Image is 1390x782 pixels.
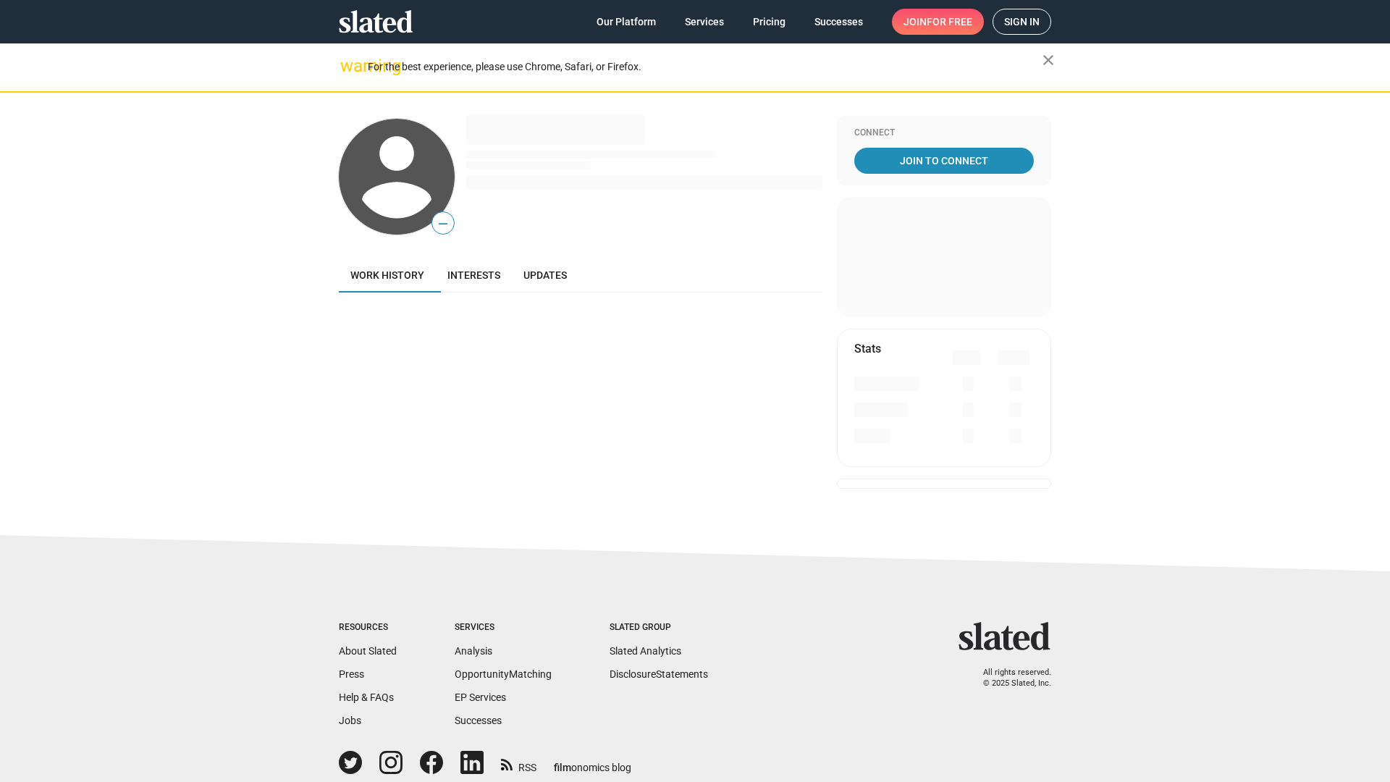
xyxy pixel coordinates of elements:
div: Slated Group [610,622,708,634]
span: Interests [447,269,500,281]
a: Our Platform [585,9,667,35]
span: Updates [523,269,567,281]
span: — [432,214,454,233]
div: Services [455,622,552,634]
mat-icon: close [1040,51,1057,69]
a: RSS [501,752,536,775]
a: About Slated [339,645,397,657]
span: for free [927,9,972,35]
span: Join [903,9,972,35]
p: All rights reserved. © 2025 Slated, Inc. [968,668,1051,689]
a: Sign in [993,9,1051,35]
a: Successes [803,9,875,35]
span: Join To Connect [857,148,1031,174]
a: Interests [436,258,512,293]
span: film [554,762,571,773]
a: Joinfor free [892,9,984,35]
mat-icon: warning [340,57,358,75]
a: Pricing [741,9,797,35]
span: Sign in [1004,9,1040,34]
mat-card-title: Stats [854,341,881,356]
span: Services [685,9,724,35]
a: Help & FAQs [339,691,394,703]
a: OpportunityMatching [455,668,552,680]
a: Press [339,668,364,680]
div: Resources [339,622,397,634]
div: Connect [854,127,1034,139]
a: Jobs [339,715,361,726]
a: EP Services [455,691,506,703]
a: Slated Analytics [610,645,681,657]
a: Join To Connect [854,148,1034,174]
a: filmonomics blog [554,749,631,775]
span: Pricing [753,9,785,35]
span: Our Platform [597,9,656,35]
a: DisclosureStatements [610,668,708,680]
a: Updates [512,258,578,293]
div: For the best experience, please use Chrome, Safari, or Firefox. [368,57,1042,77]
a: Work history [339,258,436,293]
a: Analysis [455,645,492,657]
span: Work history [350,269,424,281]
a: Successes [455,715,502,726]
span: Successes [814,9,863,35]
a: Services [673,9,736,35]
